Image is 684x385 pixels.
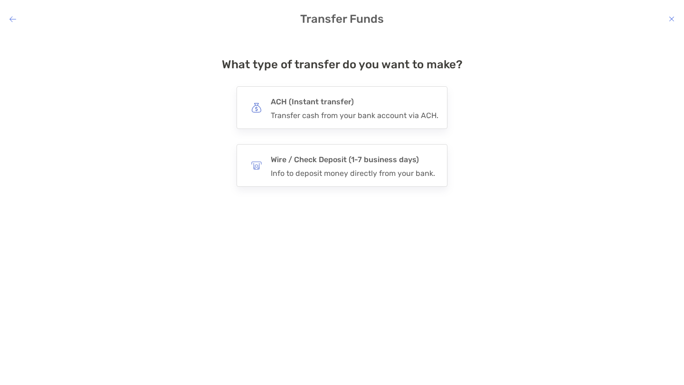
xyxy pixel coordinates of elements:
[251,102,262,113] img: button icon
[271,111,438,120] div: Transfer cash from your bank account via ACH.
[251,160,262,171] img: button icon
[271,153,435,166] h4: Wire / Check Deposit (1-7 business days)
[271,169,435,178] div: Info to deposit money directly from your bank.
[271,95,438,109] h4: ACH (Instant transfer)
[222,58,463,71] h4: What type of transfer do you want to make?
